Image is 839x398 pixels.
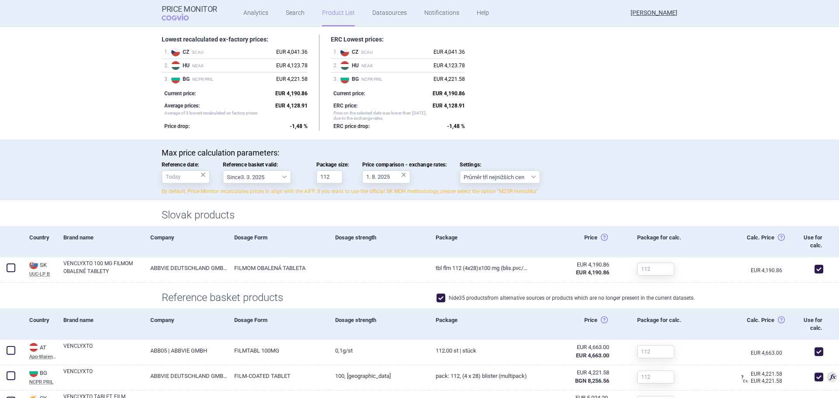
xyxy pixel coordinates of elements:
[23,342,57,359] a: ATATApo-Warenv.I
[537,261,609,269] div: EUR 4,190.86
[631,226,698,257] div: Package for calc.
[29,354,57,359] abbr: Apo-Warenv.I
[29,343,57,353] div: AT
[29,260,57,270] div: SK
[698,308,785,340] div: Calc. Price
[29,260,38,269] img: Slovakia
[162,148,677,158] p: Max price calculation parameters:
[290,123,308,129] strong: -1,48 %
[827,372,837,382] span: Used for calculation
[329,340,429,361] a: 0,1G/ST
[162,209,677,221] h1: Slovak products
[537,369,609,384] abbr: Ex-Factory bez DPH zo zdroja
[333,103,357,109] strong: ERC price:
[576,352,609,359] strong: EUR 4,663.00
[447,123,465,129] strong: -1,48 %
[316,170,343,183] input: Package size:
[530,226,631,257] div: Price
[183,49,191,55] strong: CZ
[352,49,360,55] strong: CZ
[162,291,677,304] h1: Reference basket products
[785,308,827,340] div: Use for calc.
[352,76,361,82] strong: BG
[437,294,695,302] label: hide 35 products from alternative sources or products which are no longer present in the current ...
[333,110,428,121] small: Price on the selected date was lower than [DATE], due to the exchange rates.
[228,257,328,279] a: FILMOM OBALENÁ TABLETA
[164,61,171,70] span: 2 .
[162,5,217,21] a: Price MonitorCOGVIO
[29,368,57,378] div: BG
[329,226,429,257] div: Dosage strength
[162,188,677,195] p: By default, Price Monitor recalculates prices in align with the AIFP. If you want to use the offi...
[433,90,465,97] strong: EUR 4,190.86
[223,170,291,183] select: Reference basket valid:
[329,308,429,340] div: Dosage strength
[276,61,308,70] div: EUR 4,123.78
[29,343,38,352] img: Austria
[164,48,171,56] span: 1 .
[333,48,340,56] span: 1 .
[576,269,609,276] strong: EUR 4,190.86
[340,75,349,83] img: Bulgaria
[340,48,349,56] img: Czech Republic
[144,365,228,387] a: ABBVIE DEUTSCHLAND GMBH & CO. KG, [GEOGRAPHIC_DATA]
[340,61,349,70] img: Hungary
[331,36,465,43] h1: ERC Lowest prices:
[144,340,228,361] a: ABB05 | ABBVIE GMBH
[171,75,180,83] img: Bulgaria
[183,49,272,55] span: SCAU
[739,375,745,380] span: ?
[162,14,201,21] span: COGVIO
[144,308,228,340] div: Company
[164,103,200,109] strong: Average prices:
[698,226,785,257] div: Calc. Price
[23,260,57,277] a: SKSKUUC-LP B
[144,257,228,279] a: ABBVIE DEUTSCHLAND GMBH & CO. KG
[29,272,57,277] abbr: UUC-LP B
[743,371,785,377] a: EUR 4,221.58
[433,75,465,83] div: EUR 4,221.58
[228,308,328,340] div: Dosage Form
[743,377,785,385] div: EUR 4,221.58
[164,75,171,83] span: 3 .
[23,308,57,340] div: Country
[144,226,228,257] div: Company
[329,365,429,387] a: 100, [GEOGRAPHIC_DATA]
[228,340,328,361] a: FILMTABL 100MG
[29,368,38,377] img: Bulgaria
[751,268,785,273] a: EUR 4,190.86
[276,48,308,56] div: EUR 4,041.36
[631,308,698,340] div: Package for calc.
[164,123,190,129] strong: Price drop:
[316,162,349,168] span: Package size:
[785,226,827,257] div: Use for calc.
[637,370,674,384] input: 112
[164,110,271,121] small: Average of 3 lowest recalculated ex-factory prices
[228,226,328,257] div: Dosage Form
[63,260,144,275] a: VENCLYXTO 100 MG FILMOM OBALENÉ TABLETY
[401,170,406,180] div: ×
[228,365,328,387] a: FILM-COATED TABLET
[637,263,674,276] input: 112
[460,170,540,183] select: Settings:
[537,343,609,351] div: EUR 4,663.00
[171,48,180,56] img: Czech Republic
[183,62,191,69] strong: HU
[162,162,210,168] span: Reference date:
[223,162,303,168] span: Reference basket valid:
[429,308,530,340] div: Package
[637,345,674,358] input: 112
[575,377,609,384] strong: BGN 8,256.56
[201,170,206,180] div: ×
[23,367,57,384] a: BGBGNCPR PRIL
[29,380,57,384] abbr: NCPR PRIL
[333,90,365,97] strong: Current price:
[333,61,340,70] span: 2 .
[429,365,530,387] a: Pack: 112, (4 x 28) Blister (multipack)
[164,90,196,97] strong: Current price:
[751,350,785,356] a: EUR 4,663.00
[537,343,609,359] abbr: Ex-Factory bez DPH zo zdroja
[162,36,308,43] h1: Lowest recalculated ex-factory prices:
[162,170,210,183] input: Reference date:×
[352,63,429,69] span: NEAK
